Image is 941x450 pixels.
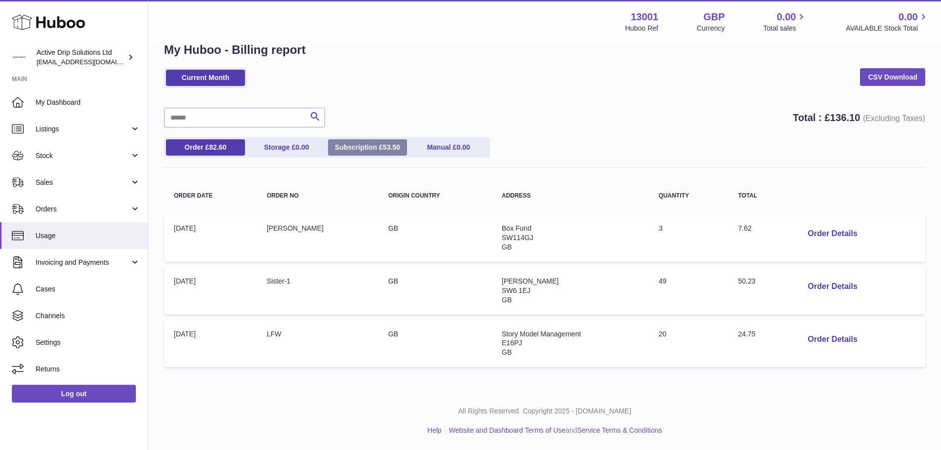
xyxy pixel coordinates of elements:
[502,234,533,242] span: SW114GJ
[738,330,755,338] span: 24.75
[36,338,140,347] span: Settings
[456,143,470,151] span: 0.00
[899,10,918,24] span: 0.00
[166,70,245,86] a: Current Month
[257,320,378,368] td: LFW
[697,24,725,33] div: Currency
[378,320,492,368] td: GB
[703,10,725,24] strong: GBP
[36,151,130,161] span: Stock
[649,267,728,315] td: 49
[502,277,559,285] span: [PERSON_NAME]
[164,42,925,58] h1: My Huboo - Billing report
[449,426,566,434] a: Website and Dashboard Terms of Use
[409,139,488,156] a: Manual £0.00
[156,407,933,416] p: All Rights Reserved. Copyright 2025 - [DOMAIN_NAME]
[12,50,27,65] img: internalAdmin-13001@internal.huboo.com
[492,183,649,209] th: Address
[846,10,929,33] a: 0.00 AVAILABLE Stock Total
[37,58,145,66] span: [EMAIL_ADDRESS][DOMAIN_NAME]
[378,183,492,209] th: Origin Country
[257,214,378,262] td: [PERSON_NAME]
[36,98,140,107] span: My Dashboard
[257,183,378,209] th: Order no
[860,68,925,86] a: CSV Download
[378,267,492,315] td: GB
[502,296,512,304] span: GB
[649,320,728,368] td: 20
[36,178,130,187] span: Sales
[36,231,140,241] span: Usage
[800,277,865,297] button: Order Details
[863,114,925,123] span: (Excluding Taxes)
[257,267,378,315] td: Sister-1
[164,183,257,209] th: Order Date
[36,365,140,374] span: Returns
[502,348,512,356] span: GB
[166,139,245,156] a: Order £82.60
[37,48,125,67] div: Active Drip Solutions Ltd
[328,139,407,156] a: Subscription £53.50
[625,24,658,33] div: Huboo Ref
[631,10,658,24] strong: 13001
[738,277,755,285] span: 50.23
[12,385,136,403] a: Log out
[649,214,728,262] td: 3
[247,139,326,156] a: Storage £0.00
[36,311,140,321] span: Channels
[502,339,522,347] span: E16PJ
[763,10,807,33] a: 0.00 Total sales
[793,112,925,123] strong: Total : £
[728,183,790,209] th: Total
[36,205,130,214] span: Orders
[846,24,929,33] span: AVAILABLE Stock Total
[738,224,751,232] span: 7.62
[777,10,796,24] span: 0.00
[446,426,662,435] li: and
[378,214,492,262] td: GB
[800,224,865,244] button: Order Details
[164,267,257,315] td: [DATE]
[164,214,257,262] td: [DATE]
[577,426,662,434] a: Service Terms & Conditions
[502,243,512,251] span: GB
[830,112,860,123] span: 136.10
[383,143,400,151] span: 53.50
[36,285,140,294] span: Cases
[295,143,309,151] span: 0.00
[502,330,581,338] span: Story Model Management
[36,258,130,267] span: Invoicing and Payments
[164,320,257,368] td: [DATE]
[800,329,865,350] button: Order Details
[763,24,807,33] span: Total sales
[427,426,442,434] a: Help
[209,143,226,151] span: 82.60
[502,286,531,294] span: SW6 1EJ
[502,224,532,232] span: Box Fund
[649,183,728,209] th: Quantity
[36,124,130,134] span: Listings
